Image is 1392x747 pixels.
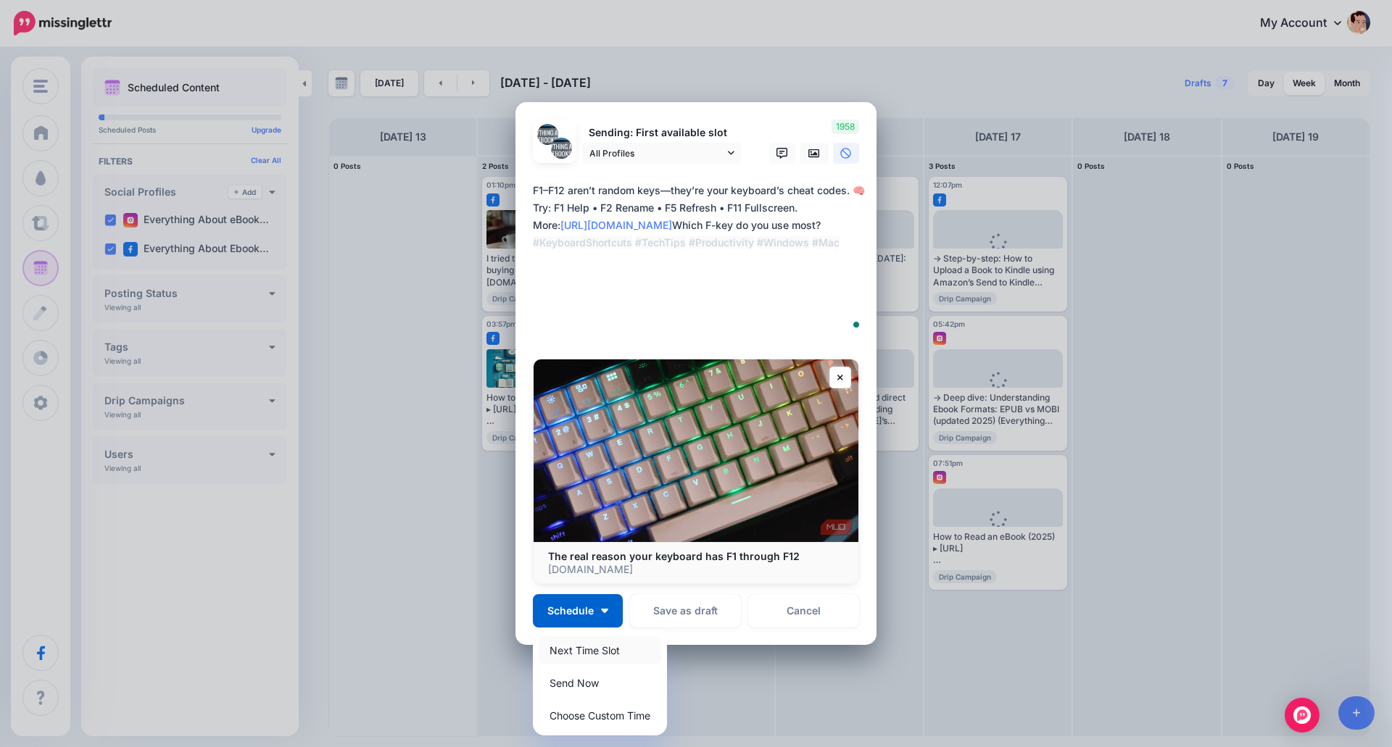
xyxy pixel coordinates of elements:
b: The real reason your keyboard has F1 through F12 [548,550,800,562]
a: All Profiles [582,143,742,164]
button: Save as draft [630,594,741,627]
span: All Profiles [589,146,724,161]
img: 268312535_1055146141948924_4985260426811587648_n-bsa143025.jpg [551,138,572,159]
a: Next Time Slot [539,636,661,664]
a: Cancel [748,594,859,627]
a: Choose Custom Time [539,701,661,730]
div: Schedule [533,630,667,735]
img: 53509735_649379052166001_7656924784566992896_n-bsa109777.jpg [537,124,558,145]
a: Send Now [539,669,661,697]
p: Sending: First available slot [582,125,742,141]
div: F1–F12 aren’t random keys—they’re your keyboard’s cheat codes. 🧠 Try: F1 Help • F2 Rename • F5 Re... [533,182,866,251]
span: Schedule [547,606,594,616]
img: The real reason your keyboard has F1 through F12 [534,359,858,542]
span: 1958 [832,120,859,134]
img: arrow-down-white.png [601,609,608,613]
p: [DOMAIN_NAME] [548,563,844,576]
button: Schedule [533,594,623,627]
textarea: To enrich screen reader interactions, please activate Accessibility in Grammarly extension settings [533,182,866,338]
div: Open Intercom Messenger [1285,698,1319,733]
